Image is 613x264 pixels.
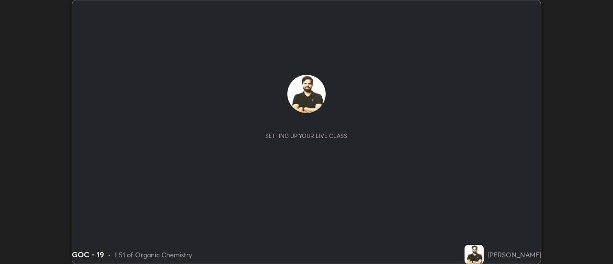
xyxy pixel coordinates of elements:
[488,250,541,260] div: [PERSON_NAME]
[72,249,104,260] div: GOC - 19
[108,250,111,260] div: •
[115,250,192,260] div: L51 of Organic Chemistry
[287,75,326,113] img: 8a736da7029a46d5a3d3110f4503149f.jpg
[265,132,347,139] div: Setting up your live class
[465,245,484,264] img: 8a736da7029a46d5a3d3110f4503149f.jpg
